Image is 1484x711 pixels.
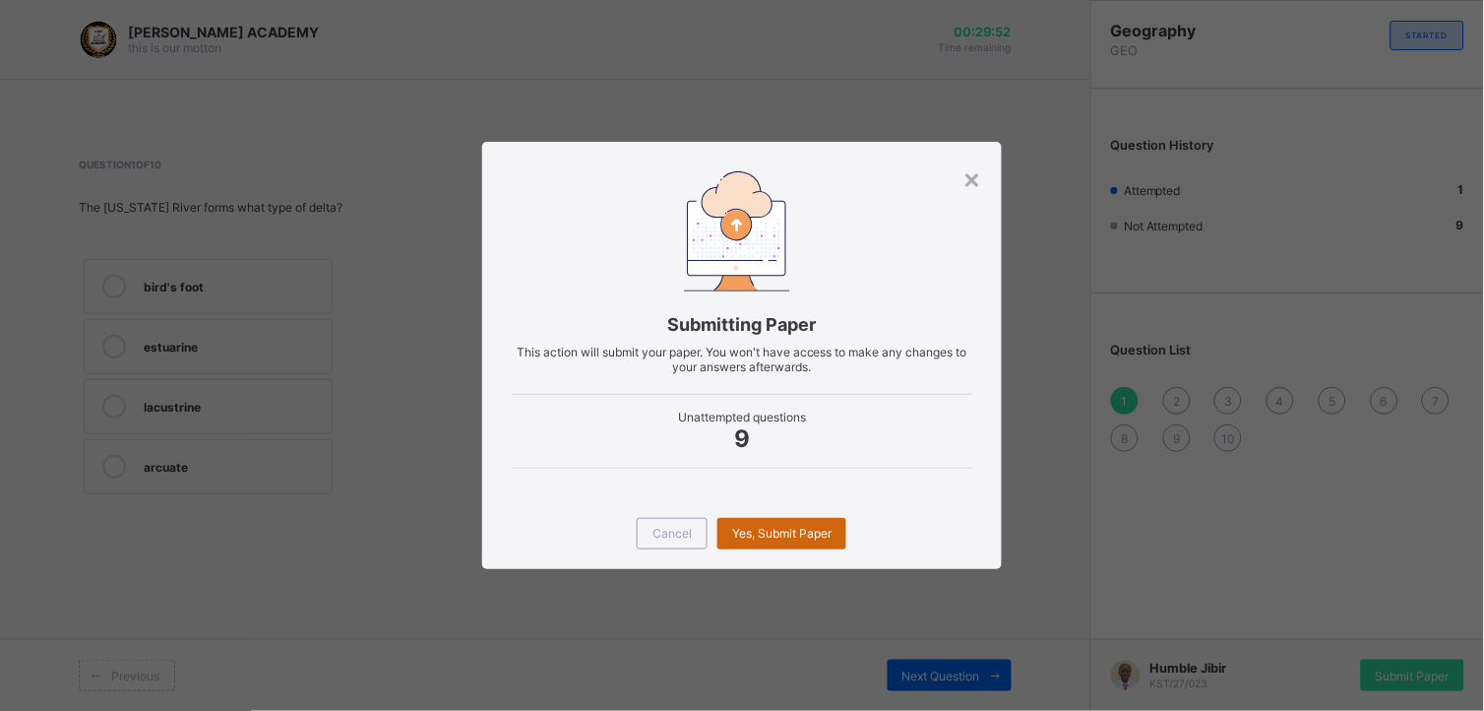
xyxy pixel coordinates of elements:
span: Cancel [652,526,692,541]
span: Unattempted questions [512,410,972,424]
img: submitting-paper.7509aad6ec86be490e328e6d2a33d40a.svg [684,171,790,291]
span: Yes, Submit Paper [732,526,832,541]
span: 9 [512,424,972,453]
div: × [963,162,982,195]
span: This action will submit your paper. You won't have access to make any changes to your answers aft... [517,345,967,374]
span: Submitting Paper [512,314,972,335]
